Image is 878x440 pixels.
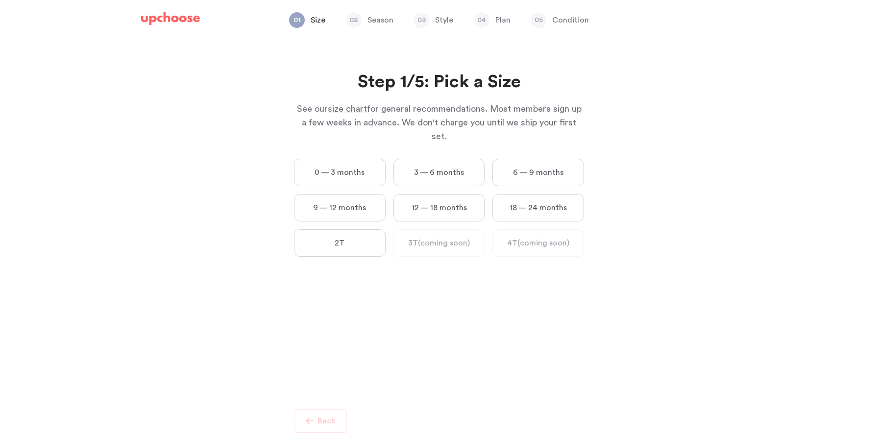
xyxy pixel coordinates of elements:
p: Season [367,14,393,26]
p: Back [317,415,336,427]
label: 2T [294,229,386,257]
label: 3T (coming soon) [393,229,485,257]
p: See our for general recommendations. Most members sign up a few weeks in advance. We don't charge... [294,102,584,143]
button: Back [294,409,347,433]
label: 0 — 3 months [294,159,386,186]
label: 3 — 6 months [393,159,485,186]
span: 04 [474,12,489,28]
span: 03 [414,12,429,28]
label: 12 — 18 months [393,194,485,221]
img: UpChoose [141,12,200,25]
span: 01 [289,12,305,28]
span: size chart [328,104,367,113]
span: 05 [531,12,546,28]
label: 9 — 12 months [294,194,386,221]
p: Plan [495,14,511,26]
p: Size [311,14,325,26]
h2: Step 1/5: Pick a Size [294,71,584,94]
p: Condition [552,14,589,26]
label: 6 — 9 months [492,159,584,186]
label: 18 — 24 months [492,194,584,221]
p: Style [435,14,453,26]
span: 02 [346,12,362,28]
a: UpChoose [141,12,200,30]
label: 4T (coming soon) [492,229,584,257]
